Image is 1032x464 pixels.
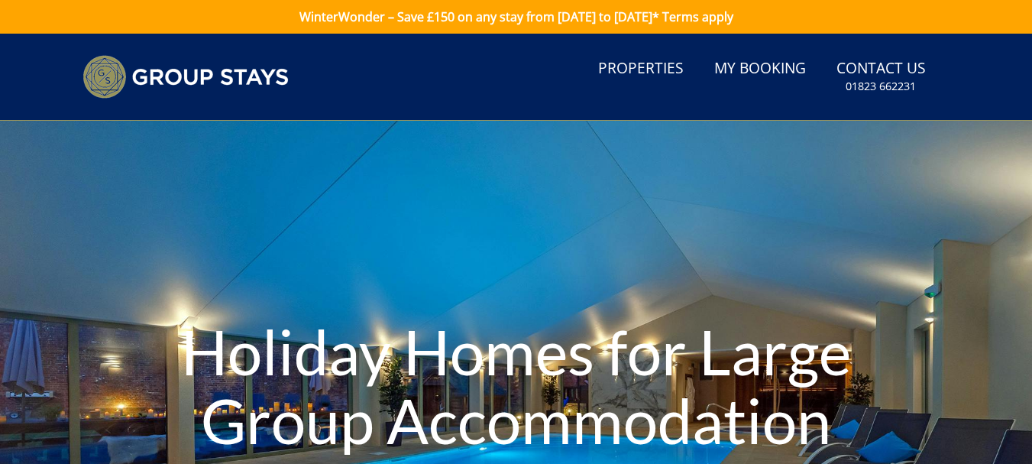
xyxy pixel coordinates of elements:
[82,55,289,99] img: Group Stays
[592,52,690,86] a: Properties
[830,52,932,102] a: Contact Us01823 662231
[708,52,812,86] a: My Booking
[846,79,916,94] small: 01823 662231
